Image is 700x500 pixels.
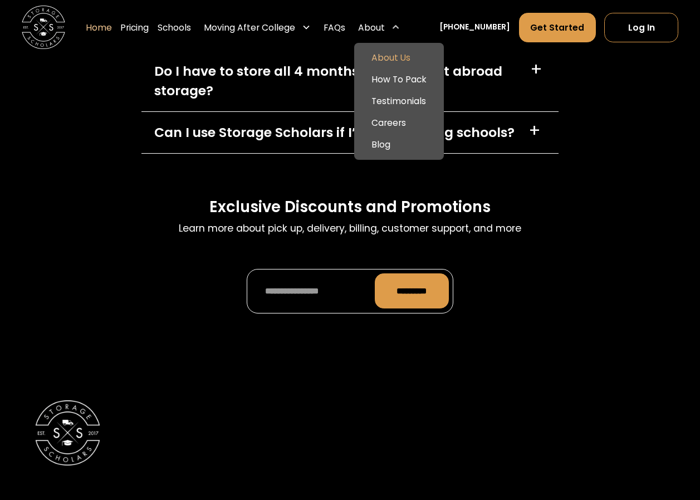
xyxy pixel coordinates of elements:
div: + [528,122,541,140]
a: Home [86,12,112,42]
div: About [358,21,385,33]
nav: About [354,42,444,160]
h3: Exclusive Discounts and Promotions [209,197,491,217]
div: Moving After College [199,12,315,42]
a: [PHONE_NUMBER] [439,22,510,33]
a: FAQs [324,12,345,42]
a: Schools [158,12,191,42]
p: Learn more about pick up, delivery, billing, customer support, and more [179,221,521,236]
a: How To Pack [358,68,439,90]
div: Moving After College [204,21,295,33]
a: Pricing [120,12,149,42]
div: Can I use Storage Scholars if I’m transferring schools? [154,122,515,142]
a: home [22,6,65,49]
a: Log In [604,12,678,42]
a: Blog [358,134,439,155]
div: About [354,12,405,42]
a: About Us [358,47,439,68]
a: Testimonials [358,90,439,112]
div: Do I have to store all 4 months? What about abroad storage? [154,61,517,100]
img: Storage Scholars Logomark. [35,400,100,465]
form: Promo Form [247,269,454,313]
img: Storage Scholars main logo [22,6,65,49]
a: Get Started [519,12,596,42]
div: + [530,61,542,79]
a: Careers [358,112,439,134]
